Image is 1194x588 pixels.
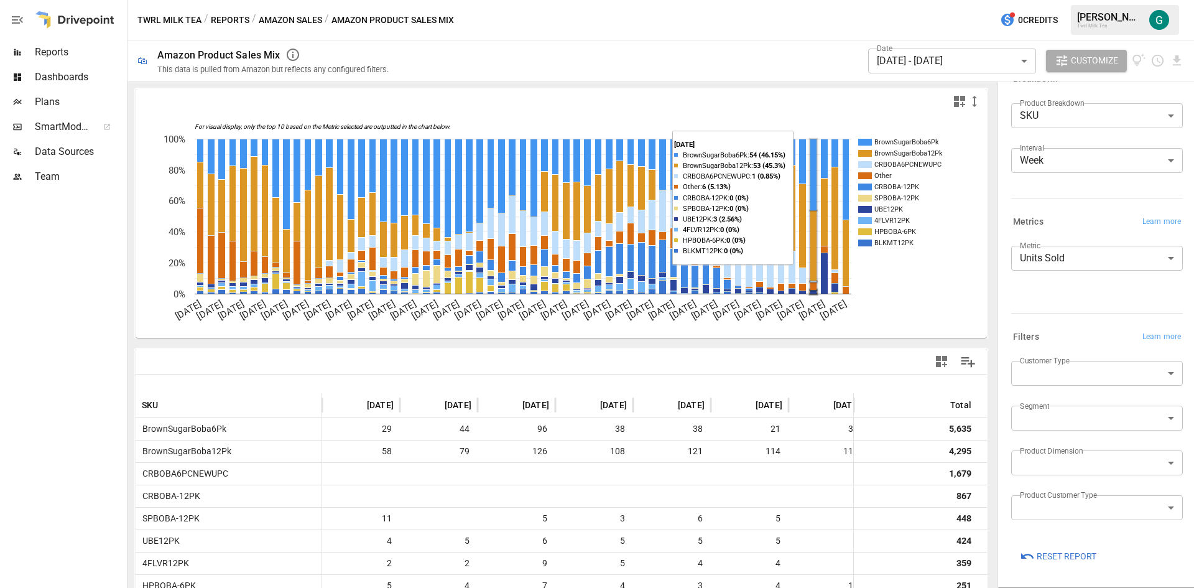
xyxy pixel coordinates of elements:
[169,165,185,176] text: 80%
[517,298,547,322] text: [DATE]
[874,239,914,247] text: BLKMT12PK
[238,298,268,322] text: [DATE]
[1037,549,1096,564] span: Reset Report
[445,399,471,411] span: [DATE]
[1020,142,1044,153] label: Interval
[874,205,903,213] text: UBE12PK
[484,441,549,462] span: 126
[639,418,705,440] span: 38
[324,298,354,322] text: [DATE]
[874,217,910,225] text: 4FLVR12PK
[346,298,376,322] text: [DATE]
[504,396,521,414] button: Sort
[949,418,971,440] div: 5,635
[737,396,754,414] button: Sort
[874,138,939,146] text: BrownSugarBoba6Pk
[367,399,394,411] span: [DATE]
[174,298,203,322] text: [DATE]
[484,418,549,440] span: 96
[1071,53,1118,68] span: Customize
[160,396,177,414] button: Sort
[142,399,159,411] span: SKU
[325,12,329,28] div: /
[639,441,705,462] span: 121
[137,536,180,546] span: UBE12PK
[157,49,280,61] div: Amazon Product Sales Mix
[1020,490,1097,500] label: Product Customer Type
[328,553,394,574] span: 2
[756,399,782,411] span: [DATE]
[717,441,782,462] span: 114
[426,396,443,414] button: Sort
[137,424,226,434] span: BrownSugarBoba6Pk
[1011,246,1183,271] div: Units Sold
[717,508,782,530] span: 5
[406,530,471,552] span: 5
[717,418,782,440] span: 21
[562,530,627,552] span: 5
[137,513,200,523] span: SPBOBA-12PK
[137,12,201,28] button: Twrl Milk Tea
[1020,240,1040,251] label: Metric
[562,553,627,574] span: 5
[639,530,705,552] span: 5
[157,65,389,74] div: This data is pulled from Amazon but reflects any configured filters.
[874,149,943,157] text: BrownSugarBoba12Pk
[562,441,627,462] span: 108
[410,298,440,322] text: [DATE]
[496,298,526,322] text: [DATE]
[1149,10,1169,30] img: Gordon Hagedorn
[795,508,860,530] span: 5
[956,530,971,552] div: 424
[1020,98,1085,108] label: Product Breakdown
[35,95,124,110] span: Plans
[678,399,705,411] span: [DATE]
[562,418,627,440] span: 38
[1132,50,1146,72] button: View documentation
[668,298,698,322] text: [DATE]
[874,183,919,191] text: CRBOBA-12PK
[1077,11,1142,23] div: [PERSON_NAME]
[137,558,189,568] span: 4FLVR12PK
[717,553,782,574] span: 4
[35,144,124,159] span: Data Sources
[995,9,1063,32] button: 0Credits
[302,298,332,322] text: [DATE]
[754,298,784,322] text: [DATE]
[795,553,860,574] span: 1
[956,485,971,507] div: 867
[868,49,1036,73] div: [DATE] - [DATE]
[169,226,185,238] text: 40%
[453,298,483,322] text: [DATE]
[169,195,185,207] text: 60%
[795,418,860,440] span: 32
[252,12,256,28] div: /
[775,298,805,322] text: [DATE]
[35,169,124,184] span: Team
[874,194,919,202] text: SPBOBA-12PK
[432,298,461,322] text: [DATE]
[795,441,860,462] span: 112
[522,399,549,411] span: [DATE]
[1011,148,1183,173] div: Week
[195,123,451,131] text: For visual display, only the top 10 based on the Metric selected are outputted in the chart below.
[733,298,762,322] text: [DATE]
[328,418,394,440] span: 29
[137,446,231,456] span: BrownSugarBoba12Pk
[819,298,849,322] text: [DATE]
[328,530,394,552] span: 4
[1018,12,1058,28] span: 0 Credits
[560,298,590,322] text: [DATE]
[474,298,504,322] text: [DATE]
[659,396,677,414] button: Sort
[1013,330,1039,344] h6: Filters
[949,463,971,485] div: 1,679
[35,70,124,85] span: Dashboards
[562,508,627,530] span: 3
[797,298,827,322] text: [DATE]
[1142,331,1181,343] span: Learn more
[1170,54,1184,68] button: Download report
[216,298,246,322] text: [DATE]
[406,553,471,574] span: 2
